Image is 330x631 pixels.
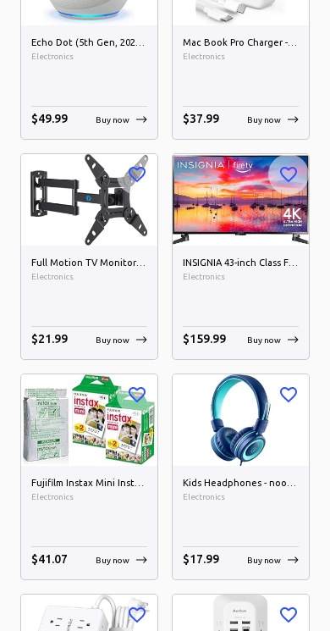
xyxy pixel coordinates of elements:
[21,374,157,465] img: Fujifilm Instax Mini Instant Film, 10 Sheets×5 Pack(Total 50 Shoots) [Bulk Packaging] image
[183,112,219,125] span: $ 37.99
[31,332,68,346] span: $ 21.99
[96,113,129,126] p: Buy now
[173,374,309,465] img: Kids Headphones - noot products K11 Foldable Stereo Tangle-Free 3.5mm Jack Wired Cord On-Ear Head...
[31,552,68,566] span: $ 41.07
[183,490,299,504] span: Electronics
[31,490,147,504] span: Electronics
[31,112,68,125] span: $ 49.99
[183,50,299,64] span: Electronics
[21,154,157,245] img: Full Motion TV Monitor Wall Mount Bracket Articulating Arms Swivels Tilts Extension Rotation for ...
[247,554,281,567] p: Buy now
[183,256,299,271] h6: INSIGNIA 43-inch Class F30 Series LED 4K UHD Smart Fire TV (NS-43F301NA22, 2021 Model)
[96,554,129,567] p: Buy now
[183,552,219,566] span: $ 17.99
[183,476,299,491] h6: Kids Headphones - noot products K11 Foldable Stereo Tangle-Free 3.5mm Jack Wired Cord On-Ear Head...
[31,476,147,491] h6: Fujifilm Instax Mini Instant Film, 10 Sheets×5 Pack(Total 50 Shoots) [Bulk Packaging]
[31,256,147,271] h6: Full Motion TV Monitor Wall Mount Bracket Articulating Arms Swivels Tilts Extension Rotation for ...
[183,270,299,284] span: Electronics
[31,36,147,51] h6: Echo Dot (5th Gen, 2022 release) with clock | Smart speaker with clock and Alexa | Glacier White
[31,270,147,284] span: Electronics
[31,50,147,64] span: Electronics
[247,113,281,126] p: Buy now
[96,334,129,346] p: Buy now
[173,154,309,245] img: INSIGNIA 43-inch Class F30 Series LED 4K UHD Smart Fire TV (NS-43F301NA22, 2021 Model) image
[183,36,299,51] h6: Mac Book Pro Charger - 118W USB C Charger Fast Charger for USB C Port MacBook pro &amp; MacBook A...
[247,334,281,346] p: Buy now
[183,332,226,346] span: $ 159.99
